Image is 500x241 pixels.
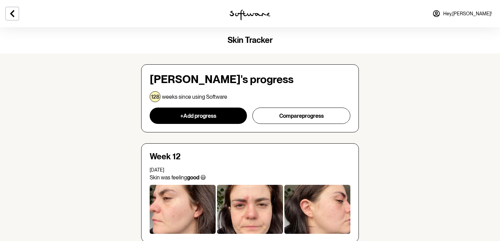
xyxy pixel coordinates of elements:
[150,174,350,181] p: Skin was feeling 😃
[150,167,164,173] span: [DATE]
[151,94,160,100] p: 128
[180,113,183,119] span: +
[150,73,350,86] h3: [PERSON_NAME] 's progress
[252,108,350,124] button: Compareprogress
[150,152,350,162] h4: Week 12
[302,113,324,119] span: progress
[428,5,496,22] a: Hey,[PERSON_NAME]!
[230,10,270,20] img: software logo
[150,108,247,124] button: +Add progress
[187,174,199,181] strong: good
[162,94,227,100] p: weeks since using Software
[443,11,492,17] span: Hey, [PERSON_NAME] !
